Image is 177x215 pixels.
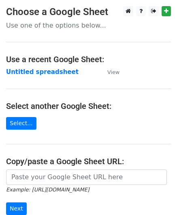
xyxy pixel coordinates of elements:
a: View [99,68,119,76]
a: Untitled spreadsheet [6,68,79,76]
h3: Choose a Google Sheet [6,6,171,18]
a: Select... [6,117,36,130]
h4: Copy/paste a Google Sheet URL: [6,156,171,166]
h4: Select another Google Sheet: [6,101,171,111]
small: Example: [URL][DOMAIN_NAME] [6,187,89,193]
p: Use one of the options below... [6,21,171,30]
input: Paste your Google Sheet URL here [6,169,167,185]
input: Next [6,202,27,215]
small: View [107,69,119,75]
h4: Use a recent Google Sheet: [6,54,171,64]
